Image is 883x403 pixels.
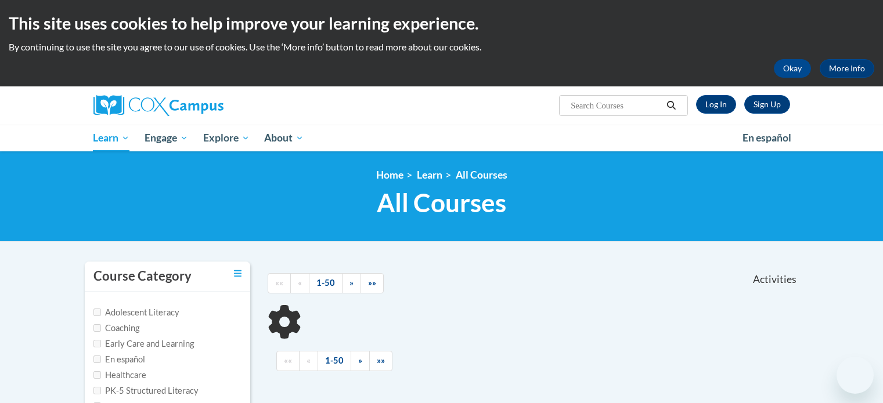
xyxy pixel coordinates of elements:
input: Checkbox for Options [93,308,101,316]
a: Learn [86,125,138,151]
a: End [369,351,392,371]
a: Register [744,95,790,114]
h3: Course Category [93,267,192,285]
a: Previous [290,273,309,293]
span: »» [377,355,385,365]
a: Cox Campus [93,95,314,116]
span: « [298,278,302,288]
a: Next [342,273,361,293]
input: Checkbox for Options [93,371,101,379]
input: Checkbox for Options [93,387,101,394]
label: Adolescent Literacy [93,306,179,319]
span: «« [275,278,283,288]
span: « [307,355,311,365]
span: » [349,278,354,288]
input: Checkbox for Options [93,340,101,347]
label: Healthcare [93,369,146,382]
a: More Info [820,59,874,78]
p: By continuing to use the site you agree to our use of cookies. Use the ‘More info’ button to read... [9,41,874,53]
a: Explore [196,125,257,151]
a: About [257,125,311,151]
span: En español [743,132,791,144]
a: 1-50 [309,273,343,293]
span: Activities [753,273,796,286]
a: Home [376,169,403,181]
span: Learn [93,131,129,145]
input: Checkbox for Options [93,324,101,332]
a: Toggle collapse [234,267,242,280]
input: Checkbox for Options [93,355,101,363]
label: Coaching [93,322,139,335]
div: Main menu [76,125,808,151]
span: All Courses [377,187,506,218]
span: Engage [145,131,188,145]
span: «« [284,355,292,365]
input: Search Courses [570,99,662,112]
a: Next [351,351,370,371]
a: Begining [268,273,291,293]
span: About [264,131,304,145]
a: Begining [276,351,300,371]
label: PK-5 Structured Literacy [93,384,199,397]
a: Previous [299,351,318,371]
a: 1-50 [318,351,351,371]
a: End [361,273,384,293]
a: All Courses [456,169,507,181]
a: Learn [417,169,442,181]
a: Log In [696,95,736,114]
img: Cox Campus [93,95,224,116]
a: Engage [137,125,196,151]
span: » [358,355,362,365]
span: »» [368,278,376,288]
a: En español [735,126,799,150]
label: En español [93,353,145,366]
h2: This site uses cookies to help improve your learning experience. [9,12,874,35]
span: Explore [203,131,250,145]
label: Early Care and Learning [93,337,194,350]
button: Okay [774,59,811,78]
iframe: Button to launch messaging window [837,357,874,394]
button: Search [662,99,680,112]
